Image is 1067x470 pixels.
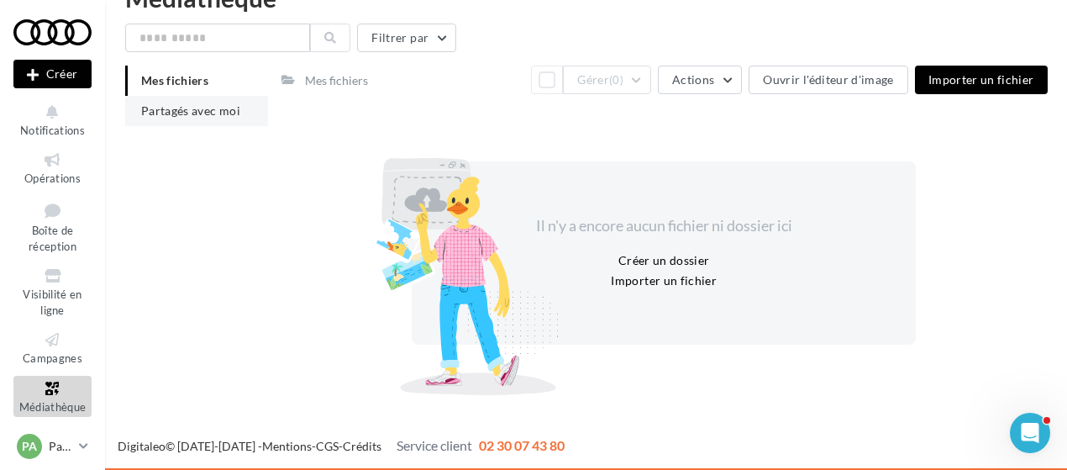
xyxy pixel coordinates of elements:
[13,327,92,368] a: Campagnes
[357,24,456,52] button: Filtrer par
[20,124,85,137] span: Notifications
[316,439,339,453] a: CGS
[749,66,907,94] button: Ouvrir l'éditeur d'image
[604,271,723,291] button: Importer un fichier
[672,72,714,87] span: Actions
[23,288,81,317] span: Visibilité en ligne
[658,66,742,94] button: Actions
[13,60,92,88] div: Nouvelle campagne
[609,73,623,87] span: (0)
[915,66,1048,94] button: Importer un fichier
[1010,413,1050,453] iframe: Intercom live chat
[24,172,81,185] span: Opérations
[29,224,76,253] span: Boîte de réception
[118,439,166,453] a: Digitaleo
[13,60,92,88] button: Créer
[141,73,208,87] span: Mes fichiers
[13,99,92,140] button: Notifications
[13,196,92,257] a: Boîte de réception
[612,251,717,271] button: Créer un dossier
[343,439,381,453] a: Crédits
[13,376,92,417] a: Médiathèque
[262,439,312,453] a: Mentions
[19,400,87,414] span: Médiathèque
[305,72,368,89] div: Mes fichiers
[141,103,240,118] span: Partagés avec moi
[928,72,1034,87] span: Importer un fichier
[536,216,792,235] span: Il n'y a encore aucun fichier ni dossier ici
[23,351,82,365] span: Campagnes
[13,147,92,188] a: Opérations
[13,263,92,320] a: Visibilité en ligne
[118,439,565,453] span: © [DATE]-[DATE] - - -
[49,438,72,455] p: Partenaire Audi
[479,437,565,453] span: 02 30 07 43 80
[563,66,651,94] button: Gérer(0)
[397,437,472,453] span: Service client
[22,438,37,455] span: PA
[13,430,92,462] a: PA Partenaire Audi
